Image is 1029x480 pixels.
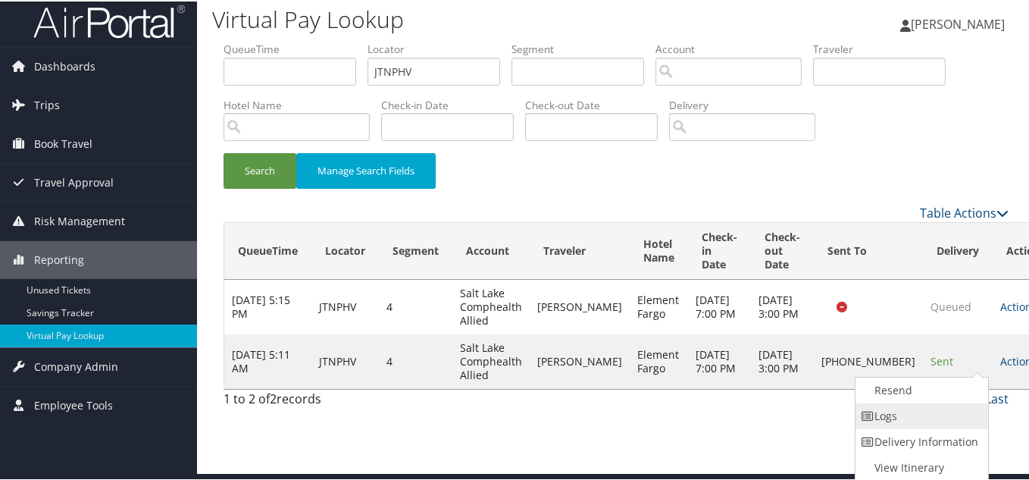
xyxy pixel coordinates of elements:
[224,388,403,414] div: 1 to 2 of records
[530,278,630,333] td: [PERSON_NAME]
[630,278,688,333] td: Element Fargo
[688,221,751,278] th: Check-in Date: activate to sort column ascending
[34,46,95,84] span: Dashboards
[212,2,751,34] h1: Virtual Pay Lookup
[920,203,1009,220] a: Table Actions
[311,333,379,387] td: JTNPHV
[855,376,985,402] a: Resend
[34,347,118,384] span: Company Admin
[813,40,957,55] label: Traveler
[855,402,985,428] a: Logs
[224,152,296,187] button: Search
[224,40,367,55] label: QueueTime
[930,298,971,312] span: Queued
[270,389,277,406] span: 2
[367,40,511,55] label: Locator
[224,333,311,387] td: [DATE] 5:11 AM
[452,278,530,333] td: Salt Lake Comphealth Allied
[751,221,814,278] th: Check-out Date: activate to sort column descending
[34,124,92,162] span: Book Travel
[381,96,525,111] label: Check-in Date
[224,221,311,278] th: QueueTime: activate to sort column ascending
[34,385,113,423] span: Employee Tools
[630,221,688,278] th: Hotel Name: activate to sort column ascending
[630,333,688,387] td: Element Fargo
[923,221,993,278] th: Delivery: activate to sort column ascending
[751,333,814,387] td: [DATE] 3:00 PM
[379,221,452,278] th: Segment: activate to sort column ascending
[379,278,452,333] td: 4
[814,221,923,278] th: Sent To: activate to sort column ascending
[814,333,923,387] td: [PHONE_NUMBER]
[911,14,1005,31] span: [PERSON_NAME]
[34,201,125,239] span: Risk Management
[452,221,530,278] th: Account: activate to sort column ascending
[525,96,669,111] label: Check-out Date
[751,278,814,333] td: [DATE] 3:00 PM
[511,40,655,55] label: Segment
[530,221,630,278] th: Traveler: activate to sort column ascending
[530,333,630,387] td: [PERSON_NAME]
[985,389,1009,406] a: Last
[855,428,985,453] a: Delivery Information
[655,40,813,55] label: Account
[311,221,379,278] th: Locator: activate to sort column ascending
[930,353,953,367] span: Sent
[34,240,84,278] span: Reporting
[379,333,452,387] td: 4
[688,333,751,387] td: [DATE] 7:00 PM
[34,162,114,200] span: Travel Approval
[224,96,381,111] label: Hotel Name
[33,2,185,38] img: airportal-logo.png
[688,278,751,333] td: [DATE] 7:00 PM
[296,152,436,187] button: Manage Search Fields
[855,453,985,479] a: View Itinerary
[34,85,60,123] span: Trips
[452,333,530,387] td: Salt Lake Comphealth Allied
[311,278,379,333] td: JTNPHV
[224,278,311,333] td: [DATE] 5:15 PM
[669,96,827,111] label: Delivery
